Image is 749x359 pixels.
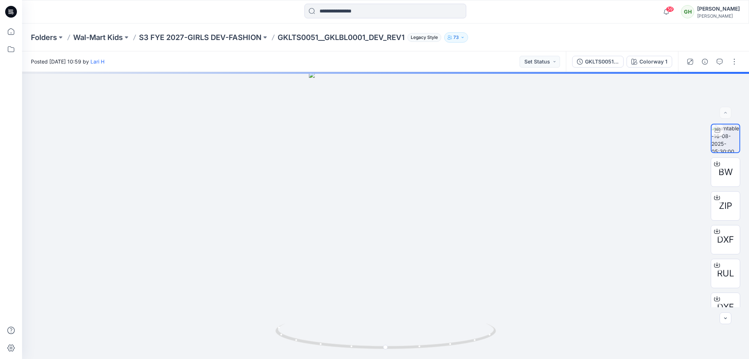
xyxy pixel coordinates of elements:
[407,33,441,42] span: Legacy Style
[453,33,459,41] p: 73
[718,166,733,179] span: BW
[717,267,734,280] span: RUL
[404,32,441,43] button: Legacy Style
[697,4,740,13] div: [PERSON_NAME]
[572,56,624,68] button: GKLTS0051__GKLBL0001_DEV_REV1
[627,56,672,68] button: Colorway 1
[717,233,734,246] span: DXF
[639,58,667,66] div: Colorway 1
[31,32,57,43] a: Folders
[585,58,619,66] div: GKLTS0051__GKLBL0001_DEV_REV1
[444,32,468,43] button: 73
[719,199,732,213] span: ZIP
[31,58,104,65] span: Posted [DATE] 10:59 by
[278,32,404,43] p: GKLTS0051__GKLBL0001_DEV_REV1
[90,58,104,65] a: Lari H
[717,301,734,314] span: DXF
[139,32,261,43] a: S3 FYE 2027-GIRLS DEV-FASHION
[699,56,711,68] button: Details
[711,124,739,152] img: turntable-16-08-2025-05:30:00
[73,32,123,43] a: Wal-Mart Kids
[697,13,740,19] div: [PERSON_NAME]
[681,5,694,18] div: GH
[666,6,674,12] span: 59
